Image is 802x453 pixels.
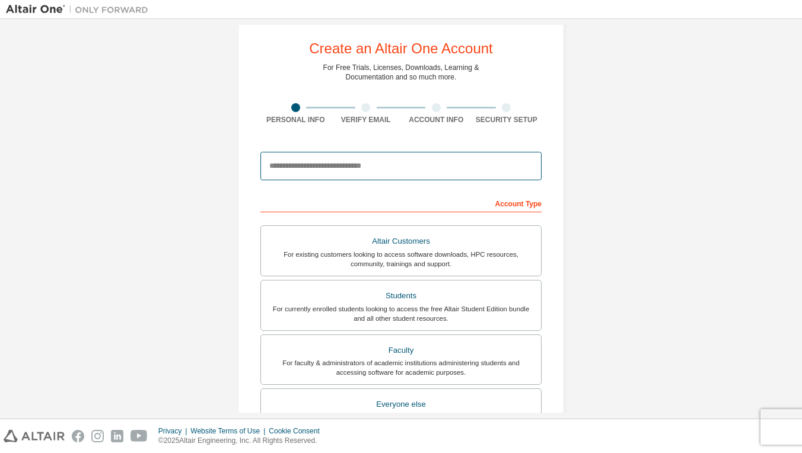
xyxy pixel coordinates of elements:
img: altair_logo.svg [4,430,65,442]
div: Everyone else [268,396,534,413]
img: instagram.svg [91,430,104,442]
img: linkedin.svg [111,430,123,442]
div: Account Info [401,115,472,125]
div: Cookie Consent [269,426,326,436]
div: Security Setup [472,115,542,125]
div: Website Terms of Use [190,426,269,436]
p: © 2025 Altair Engineering, Inc. All Rights Reserved. [158,436,327,446]
img: youtube.svg [131,430,148,442]
div: Faculty [268,342,534,359]
div: Students [268,288,534,304]
div: Verify Email [331,115,402,125]
div: For Free Trials, Licenses, Downloads, Learning & Documentation and so much more. [323,63,479,82]
div: Altair Customers [268,233,534,250]
div: Create an Altair One Account [309,42,493,56]
div: Privacy [158,426,190,436]
img: facebook.svg [72,430,84,442]
img: Altair One [6,4,154,15]
div: For currently enrolled students looking to access the free Altair Student Edition bundle and all ... [268,304,534,323]
div: Account Type [260,193,542,212]
div: Personal Info [260,115,331,125]
div: For existing customers looking to access software downloads, HPC resources, community, trainings ... [268,250,534,269]
div: For faculty & administrators of academic institutions administering students and accessing softwa... [268,358,534,377]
